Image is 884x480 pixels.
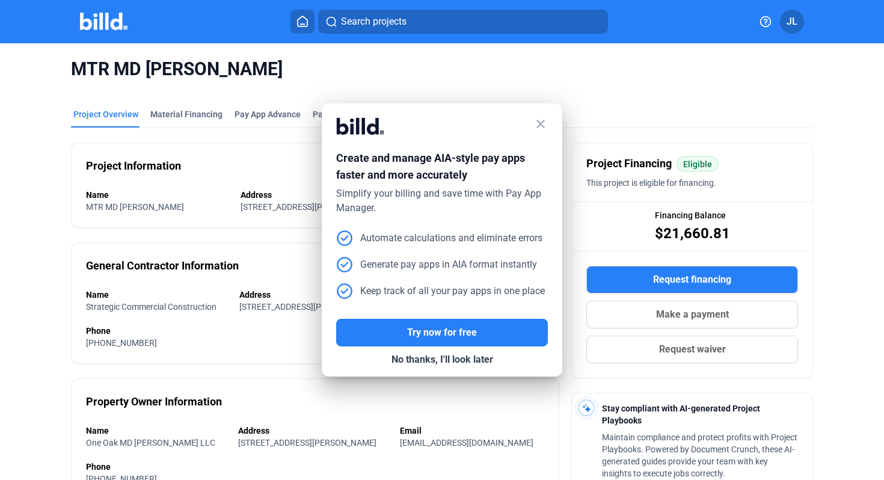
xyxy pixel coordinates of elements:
[313,108,380,120] span: Pay App Manager
[336,346,548,373] button: No thanks, I'll look later
[238,425,388,437] div: Address
[80,13,127,30] img: Billd Company Logo
[677,156,719,171] mat-chip: Eligible
[150,108,223,120] div: Material Financing
[241,202,379,212] span: [STREET_ADDRESS][PERSON_NAME]
[86,393,222,410] div: Property Owner Information
[73,108,138,120] div: Project Overview
[659,342,726,357] span: Request waiver
[86,461,545,473] div: Phone
[336,256,537,273] div: Generate pay apps in AIA format instantly
[787,14,797,29] span: JL
[602,404,760,425] span: Stay compliant with AI-generated Project Playbooks
[241,189,423,201] div: Address
[86,302,216,312] span: Strategic Commercial Construction
[655,224,730,243] span: $21,660.81
[71,58,814,81] span: MTR MD [PERSON_NAME]
[86,158,181,174] div: Project Information
[235,108,301,120] div: Pay App Advance
[86,202,184,212] span: MTR MD [PERSON_NAME]
[400,438,533,448] span: [EMAIL_ADDRESS][DOMAIN_NAME]
[86,325,545,337] div: Phone
[602,432,797,478] span: Maintain compliance and protect profits with Project Playbooks. Powered by Document Crunch, these...
[86,338,157,348] span: [PHONE_NUMBER]
[336,186,548,215] div: Simplify your billing and save time with Pay App Manager.
[533,117,548,131] mat-icon: close
[239,302,378,312] span: [STREET_ADDRESS][PERSON_NAME]
[336,150,548,186] div: Create and manage AIA-style pay apps faster and more accurately
[86,257,239,274] div: General Contractor Information
[655,209,726,221] span: Financing Balance
[86,438,215,448] span: One Oak MD [PERSON_NAME] LLC
[86,189,229,201] div: Name
[86,425,227,437] div: Name
[336,230,542,247] div: Automate calculations and eliminate errors
[336,319,548,346] button: Try now for free
[239,289,388,301] div: Address
[586,178,716,188] span: This project is eligible for financing.
[238,438,376,448] span: [STREET_ADDRESS][PERSON_NAME]
[336,283,545,300] div: Keep track of all your pay apps in one place
[656,307,729,322] span: Make a payment
[586,155,672,172] span: Project Financing
[86,289,227,301] div: Name
[400,425,545,437] div: Email
[653,272,731,287] span: Request financing
[341,14,407,29] span: Search projects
